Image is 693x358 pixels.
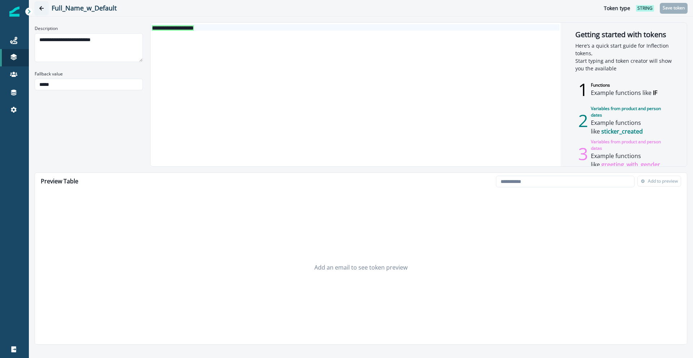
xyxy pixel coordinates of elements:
span: greeting_with_gender [601,161,660,169]
p: 1 [575,77,591,102]
p: Add to preview [648,179,678,184]
h2: Getting started with tokens [575,30,672,39]
p: Description [35,25,58,32]
p: 3 [575,141,591,167]
h2: Full_Name_w_Default [52,4,589,12]
button: Save token [660,3,688,14]
p: Example functions like [591,88,657,97]
p: 2 [575,108,591,134]
p: Token type [604,4,630,12]
p: Fallback value [35,71,63,77]
p: Add an email to see token preview [314,263,407,272]
span: IF [653,89,657,97]
p: Variables from product and person datas [591,139,672,152]
p: Here’s a quick start guide for Inflection tokens, Start typing and token creator will show you th... [575,42,672,72]
img: Inflection [9,6,19,17]
p: Variables from product and person dates [591,105,672,118]
p: Save token [663,5,685,10]
span: sticker_created [601,127,643,135]
p: Example functions like [591,152,672,169]
span: string [636,5,654,12]
button: Add to preview [637,176,681,187]
p: Example functions like [591,118,672,136]
h2: Preview Table [38,175,81,188]
p: Functions [591,82,657,88]
button: Go back [34,1,49,16]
